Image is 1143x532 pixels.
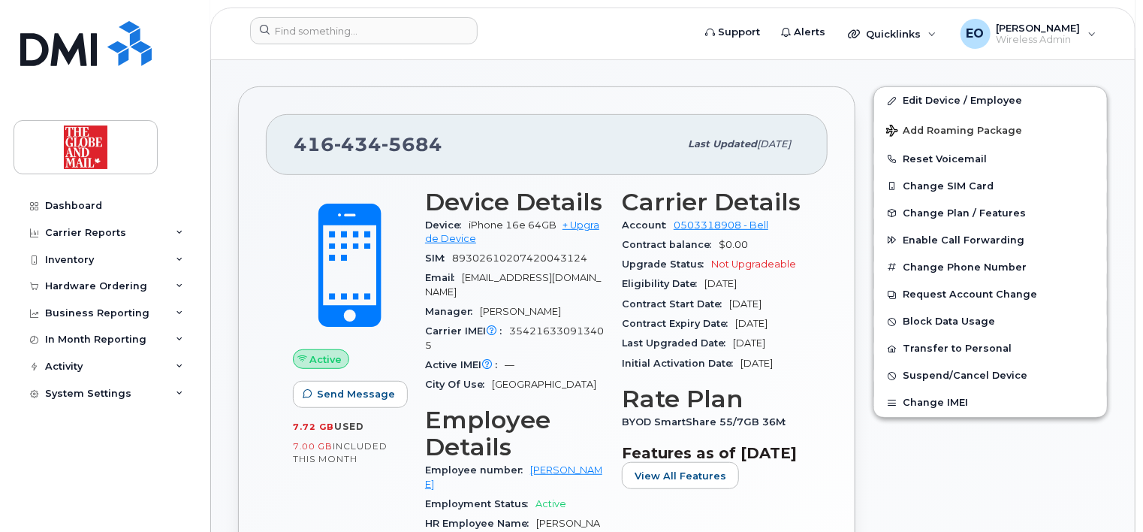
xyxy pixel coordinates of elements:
[293,440,388,465] span: included this month
[874,200,1107,227] button: Change Plan / Features
[997,22,1081,34] span: [PERSON_NAME]
[505,359,514,370] span: —
[967,25,985,43] span: EO
[622,239,719,250] span: Contract balance
[903,370,1027,382] span: Suspend/Cancel Device
[425,464,530,476] span: Employee number
[735,318,768,329] span: [DATE]
[622,385,801,413] h3: Rate Plan
[874,362,1107,389] button: Suspend/Cancel Device
[711,258,796,270] span: Not Upgradeable
[425,325,604,350] span: 354216330913405
[425,219,599,244] a: + Upgrade Device
[874,281,1107,308] button: Request Account Change
[425,272,462,283] span: Email
[719,239,748,250] span: $0.00
[293,381,408,408] button: Send Message
[688,138,757,150] span: Last updated
[425,498,535,509] span: Employment Status
[293,441,333,452] span: 7.00 GB
[622,444,801,462] h3: Features as of [DATE]
[950,19,1107,49] div: Elizabeth Oandasan
[622,337,733,349] span: Last Upgraded Date
[874,114,1107,145] button: Add Roaming Package
[837,19,947,49] div: Quicklinks
[425,407,604,461] h3: Employee Details
[425,306,480,317] span: Manager
[874,308,1107,335] button: Block Data Usage
[622,358,740,369] span: Initial Activation Date
[622,318,735,329] span: Contract Expiry Date
[425,518,536,529] span: HR Employee Name
[903,207,1026,219] span: Change Plan / Features
[874,146,1107,173] button: Reset Voicemail
[425,189,604,216] h3: Device Details
[771,17,836,47] a: Alerts
[334,421,364,432] span: used
[695,17,771,47] a: Support
[729,298,761,310] span: [DATE]
[733,337,765,349] span: [DATE]
[635,469,726,483] span: View All Features
[425,379,492,390] span: City Of Use
[622,416,793,428] span: BYOD SmartShare 55/7GB 36M
[874,173,1107,200] button: Change SIM Card
[874,87,1107,114] a: Edit Device / Employee
[425,359,505,370] span: Active IMEI
[866,28,921,40] span: Quicklinks
[622,298,729,310] span: Contract Start Date
[794,25,825,40] span: Alerts
[622,258,711,270] span: Upgrade Status
[704,278,737,289] span: [DATE]
[740,358,773,369] span: [DATE]
[874,254,1107,281] button: Change Phone Number
[452,252,587,264] span: 89302610207420043124
[317,387,395,401] span: Send Message
[997,34,1081,46] span: Wireless Admin
[425,219,469,231] span: Device
[622,219,674,231] span: Account
[874,389,1107,416] button: Change IMEI
[718,25,760,40] span: Support
[535,498,566,509] span: Active
[757,138,791,150] span: [DATE]
[622,278,704,289] span: Eligibility Date
[886,125,1022,139] span: Add Roaming Package
[622,189,801,216] h3: Carrier Details
[310,352,342,367] span: Active
[480,306,561,317] span: [PERSON_NAME]
[674,219,768,231] a: 0503318908 - Bell
[622,462,739,489] button: View All Features
[293,422,334,432] span: 7.72 GB
[469,219,556,231] span: iPhone 16e 64GB
[250,17,478,44] input: Find something...
[425,325,509,337] span: Carrier IMEI
[334,133,382,156] span: 434
[492,379,596,390] span: [GEOGRAPHIC_DATA]
[874,335,1107,362] button: Transfer to Personal
[874,227,1107,254] button: Enable Call Forwarding
[382,133,442,156] span: 5684
[425,252,452,264] span: SIM
[903,234,1024,246] span: Enable Call Forwarding
[294,133,442,156] span: 416
[425,464,602,489] a: [PERSON_NAME]
[425,272,601,297] span: [EMAIL_ADDRESS][DOMAIN_NAME]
